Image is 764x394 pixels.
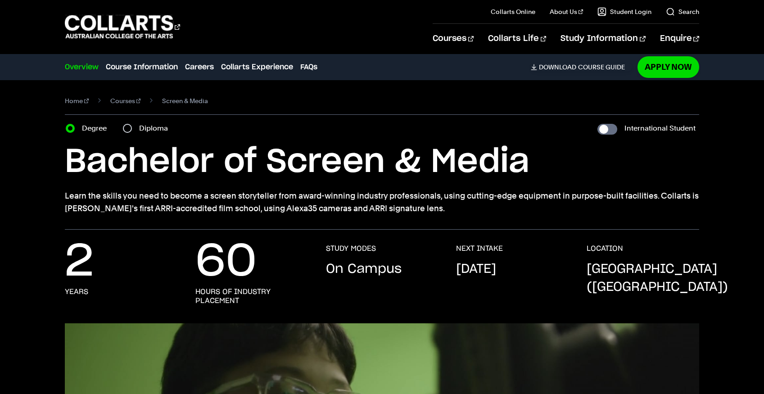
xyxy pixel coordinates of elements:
[106,62,178,72] a: Course Information
[561,24,645,54] a: Study Information
[185,62,214,72] a: Careers
[587,244,623,253] h3: LOCATION
[660,24,699,54] a: Enquire
[221,62,293,72] a: Collarts Experience
[666,7,699,16] a: Search
[456,260,496,278] p: [DATE]
[139,122,173,135] label: Diploma
[624,122,696,135] label: International Student
[65,244,94,280] p: 2
[195,244,257,280] p: 60
[491,7,535,16] a: Collarts Online
[65,95,89,107] a: Home
[531,63,632,71] a: DownloadCourse Guide
[587,260,728,296] p: [GEOGRAPHIC_DATA] ([GEOGRAPHIC_DATA])
[326,260,402,278] p: On Campus
[65,14,180,40] div: Go to homepage
[110,95,141,107] a: Courses
[65,190,699,215] p: Learn the skills you need to become a screen storyteller from award-winning industry professional...
[65,142,699,182] h1: Bachelor of Screen & Media
[195,287,308,305] h3: hours of industry placement
[82,122,112,135] label: Degree
[637,56,699,77] a: Apply Now
[162,95,208,107] span: Screen & Media
[550,7,583,16] a: About Us
[433,24,474,54] a: Courses
[300,62,317,72] a: FAQs
[65,287,88,296] h3: years
[488,24,546,54] a: Collarts Life
[597,7,651,16] a: Student Login
[326,244,376,253] h3: STUDY MODES
[539,63,576,71] span: Download
[456,244,503,253] h3: NEXT INTAKE
[65,62,99,72] a: Overview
